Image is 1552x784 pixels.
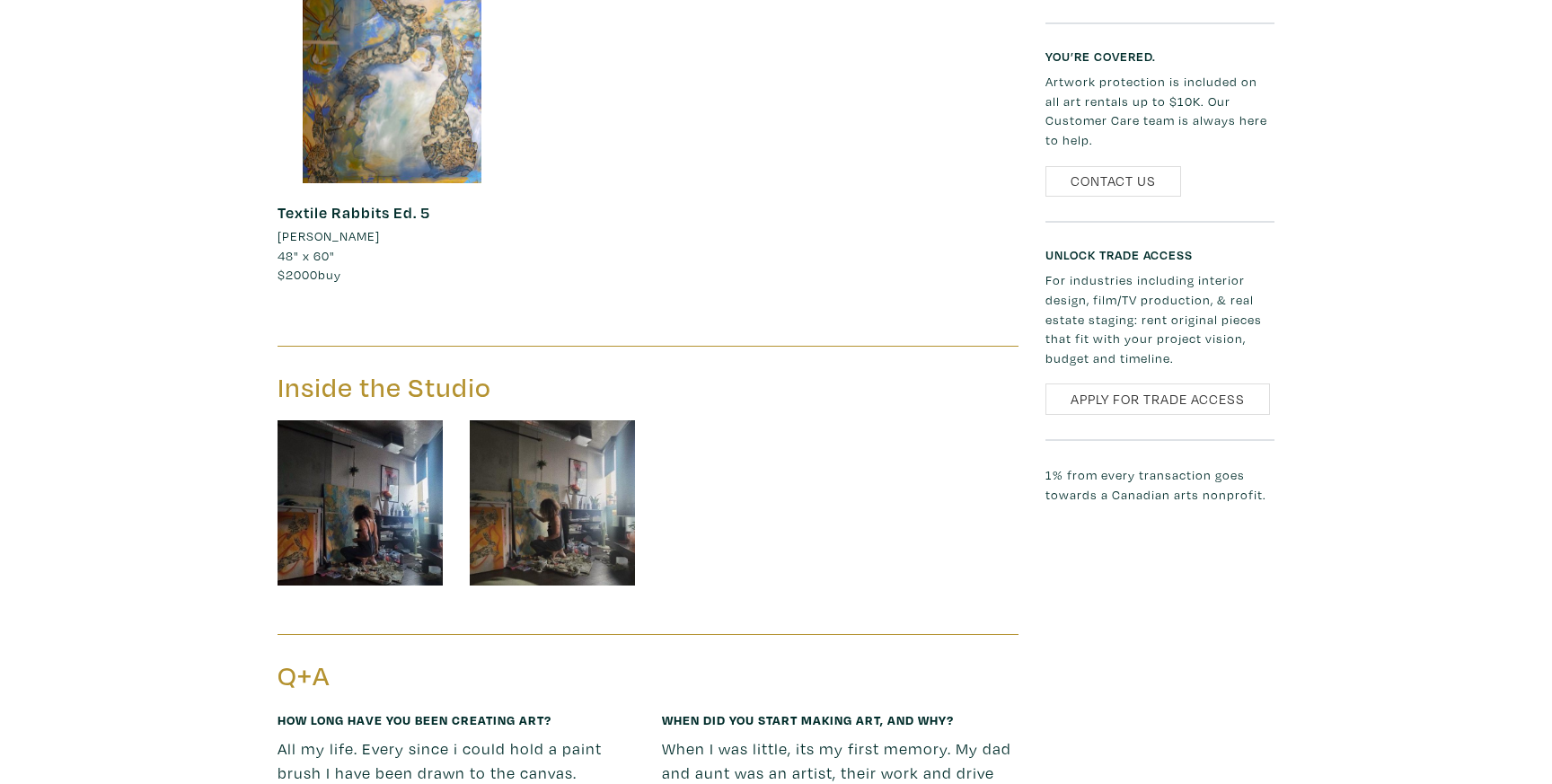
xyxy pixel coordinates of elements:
h6: Unlock Trade Access [1045,247,1274,262]
h6: You’re covered. [1045,48,1274,64]
span: buy [278,266,341,283]
p: 1% from every transaction goes towards a Canadian arts nonprofit. [1045,465,1274,504]
a: Apply for Trade Access [1045,383,1270,415]
h3: Inside the Studio [278,371,635,405]
p: For industries including interior design, film/TV production, & real estate staging: rent origina... [1045,270,1274,367]
h3: Q+A [278,659,635,693]
span: $2000 [278,266,318,283]
li: [PERSON_NAME] [278,226,380,246]
img: phpThumb.php [278,420,443,586]
img: phpThumb.php [470,420,635,586]
small: How long have you been creating art? [278,711,551,728]
a: Contact Us [1045,166,1181,198]
p: Artwork protection is included on all art rentals up to $10K. Our Customer Care team is always he... [1045,72,1274,149]
small: When did you start making art, and why? [662,711,954,728]
a: Textile Rabbits Ed. 5 [278,202,430,223]
span: 48" x 60" [278,247,335,264]
a: [PERSON_NAME] [278,226,507,246]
